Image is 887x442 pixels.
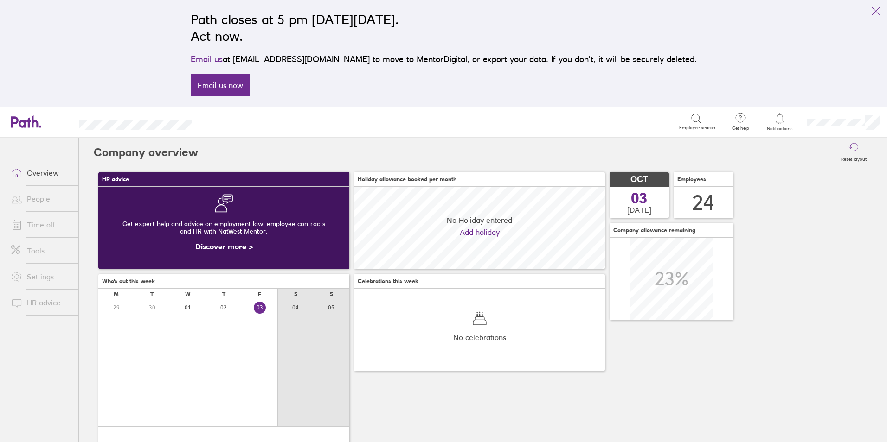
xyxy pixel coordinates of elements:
span: Who's out this week [102,278,155,284]
a: Email us [191,54,223,64]
div: M [114,291,119,297]
div: W [185,291,191,297]
button: Reset layout [836,138,872,167]
a: Settings [4,267,78,286]
span: OCT [630,175,648,184]
a: People [4,189,78,208]
div: T [150,291,154,297]
div: F [258,291,261,297]
span: Employees [677,176,706,183]
span: No Holiday entered [447,216,512,224]
span: Company allowance remaining [613,227,695,234]
a: Overview [4,164,78,182]
p: at [EMAIL_ADDRESS][DOMAIN_NAME] to move to MentorDigital, or export your data. If you don’t, it w... [191,53,697,66]
a: Email us now [191,74,250,96]
a: Add holiday [460,228,500,236]
div: 24 [692,191,714,215]
span: 03 [631,191,648,206]
div: S [330,291,333,297]
a: Discover more > [195,242,253,251]
span: Employee search [679,125,715,131]
div: S [294,291,297,297]
span: HR advice [102,176,129,183]
span: Celebrations this week [358,278,418,284]
span: Notifications [765,126,795,132]
a: HR advice [4,293,78,312]
h2: Company overview [94,138,198,167]
h2: Path closes at 5 pm [DATE][DATE]. Act now. [191,11,697,44]
label: Reset layout [836,154,872,162]
div: T [222,291,225,297]
span: Get help [726,126,756,131]
span: [DATE] [627,206,651,214]
span: Holiday allowance booked per month [358,176,456,183]
div: Search [217,117,241,126]
div: Get expert help and advice on employment law, employee contracts and HR with NatWest Mentor. [106,213,342,242]
a: Tools [4,241,78,260]
span: No celebrations [453,333,506,341]
a: Notifications [765,112,795,132]
a: Time off [4,215,78,234]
